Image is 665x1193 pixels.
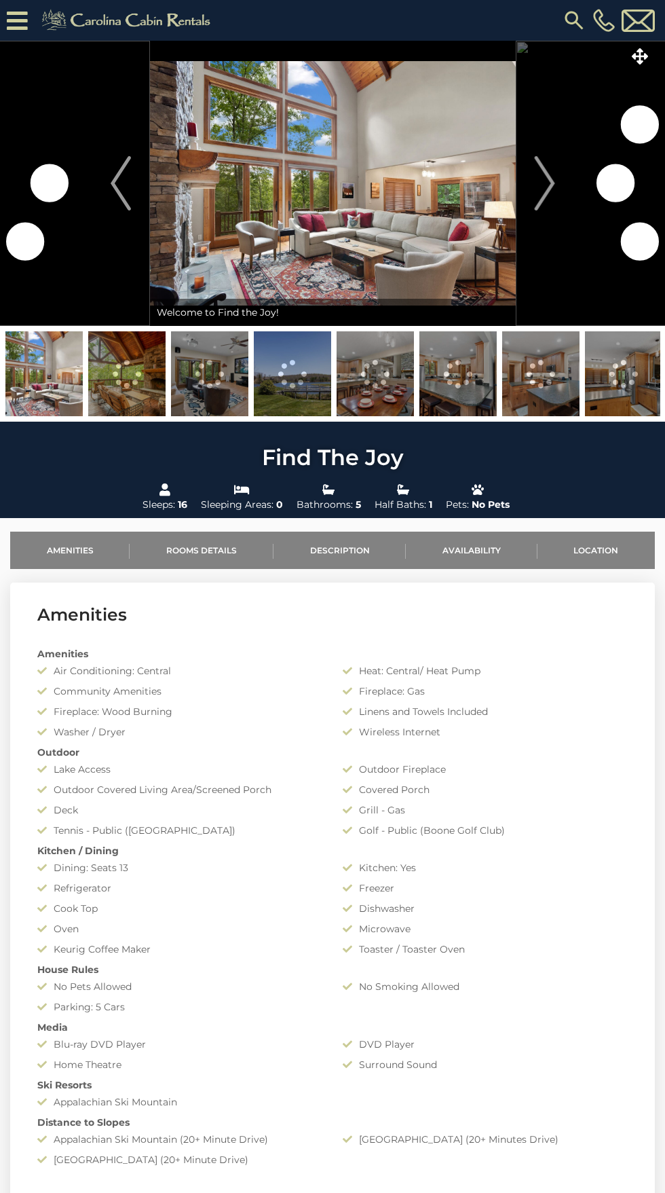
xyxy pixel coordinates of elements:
div: Grill - Gas [332,803,638,817]
img: arrow [111,156,131,210]
a: Description [273,532,406,569]
div: Ski Resorts [27,1078,638,1092]
a: Rooms Details [130,532,273,569]
div: Appalachian Ski Mountain [27,1095,332,1109]
div: Outdoor Fireplace [332,763,638,776]
img: 164913144 [585,331,662,416]
div: Home Theatre [27,1058,332,1071]
a: Availability [406,532,537,569]
div: No Pets Allowed [27,980,332,993]
div: Wireless Internet [332,725,638,739]
button: Previous [92,41,150,326]
div: Dining: Seats 13 [27,861,332,875]
div: Dishwasher [332,902,638,915]
div: Oven [27,922,332,936]
a: Location [537,532,655,569]
h3: Amenities [37,603,628,627]
div: Heat: Central/ Heat Pump [332,664,638,678]
div: Media [27,1021,638,1034]
div: Golf - Public (Boone Golf Club) [332,824,638,837]
img: arrow [534,156,554,210]
img: 164913141 [419,331,497,416]
div: DVD Player [332,1038,638,1051]
img: 164913162 [171,331,248,416]
img: 164913143 [502,331,579,416]
div: Outdoor Covered Living Area/Screened Porch [27,783,332,796]
button: Next [516,41,573,326]
div: Tennis - Public ([GEOGRAPHIC_DATA]) [27,824,332,837]
div: Microwave [332,922,638,936]
div: Kitchen: Yes [332,861,638,875]
div: [GEOGRAPHIC_DATA] (20+ Minute Drive) [27,1153,332,1167]
div: Keurig Coffee Maker [27,942,332,956]
div: Welcome to Find the Joy! [150,299,516,326]
div: Freezer [332,881,638,895]
div: Toaster / Toaster Oven [332,942,638,956]
div: Linens and Towels Included [332,705,638,718]
div: Distance to Slopes [27,1116,638,1129]
div: Cook Top [27,902,332,915]
div: Fireplace: Wood Burning [27,705,332,718]
a: [PHONE_NUMBER] [590,9,618,32]
div: Parking: 5 Cars [27,1000,332,1014]
div: Washer / Dryer [27,725,332,739]
div: Lake Access [27,763,332,776]
div: Surround Sound [332,1058,638,1071]
img: search-regular.svg [562,8,586,33]
img: 164921020 [254,331,331,416]
img: 164913139 [337,331,414,416]
img: Khaki-logo.png [35,7,222,34]
div: House Rules [27,963,638,976]
a: Amenities [10,532,130,569]
div: Air Conditioning: Central [27,664,332,678]
div: Appalachian Ski Mountain (20+ Minute Drive) [27,1133,332,1146]
div: Covered Porch [332,783,638,796]
div: Kitchen / Dining [27,844,638,858]
div: Fireplace: Gas [332,684,638,698]
img: 164913175 [88,331,166,416]
div: Outdoor [27,746,638,759]
img: 164913138 [5,331,83,416]
div: [GEOGRAPHIC_DATA] (20+ Minutes Drive) [332,1133,638,1146]
div: Refrigerator [27,881,332,895]
div: Blu-ray DVD Player [27,1038,332,1051]
div: Community Amenities [27,684,332,698]
div: Deck [27,803,332,817]
div: No Smoking Allowed [332,980,638,993]
div: Amenities [27,647,638,661]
